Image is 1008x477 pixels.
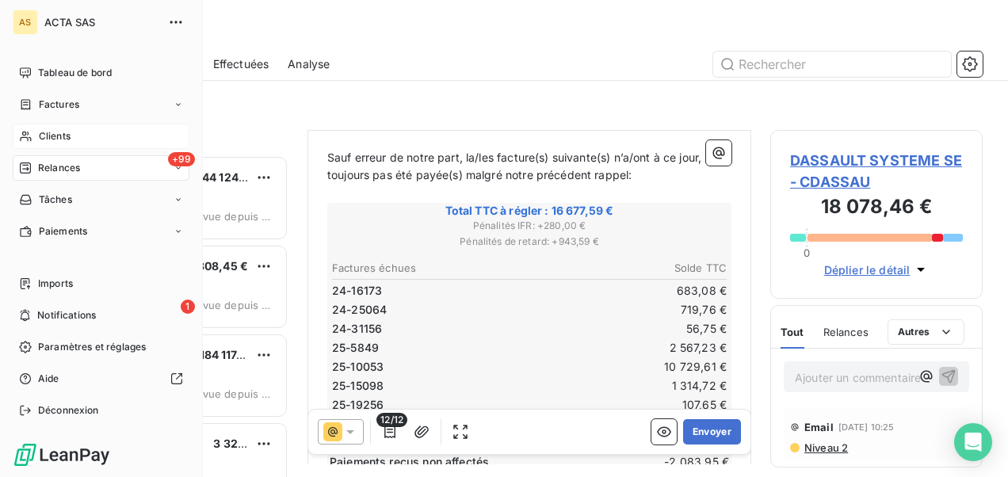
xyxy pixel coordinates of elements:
[824,261,911,278] span: Déplier le détail
[332,321,382,337] span: 24-31156
[683,419,741,445] button: Envoyer
[185,210,273,223] span: prévue depuis 3968 jours
[13,10,38,35] div: AS
[332,359,384,375] span: 25-10053
[530,320,727,338] td: 56,75 €
[39,224,87,238] span: Paiements
[13,366,189,391] a: Aide
[38,66,112,80] span: Tableau de bord
[213,56,269,72] span: Effectuées
[530,377,727,395] td: 1 314,72 €
[804,421,834,433] span: Email
[38,372,59,386] span: Aide
[713,52,951,77] input: Rechercher
[634,454,729,470] span: -2 083,95 €
[530,339,727,357] td: 2 567,23 €
[332,302,387,318] span: 24-25064
[197,170,268,184] span: 144 124,93 €
[327,151,704,182] span: Sauf erreur de notre part, la/les facture(s) suivante(s) n’a/ont à ce jour, toujours pas été payé...
[38,161,80,175] span: Relances
[185,299,273,311] span: prévue depuis 3696 jours
[530,282,727,300] td: 683,08 €
[39,193,72,207] span: Tâches
[288,56,330,72] span: Analyse
[13,442,111,467] img: Logo LeanPay
[331,260,529,277] th: Factures échues
[803,441,848,454] span: Niveau 2
[790,150,963,193] span: DASSAULT SYSTEME SE - CDASSAU
[332,397,384,413] span: 25-19256
[330,454,631,470] span: Paiements reçus non affectés
[38,340,146,354] span: Paramètres et réglages
[38,403,99,418] span: Déconnexion
[37,308,96,322] span: Notifications
[823,326,869,338] span: Relances
[530,396,727,414] td: 107,65 €
[888,319,964,345] button: Autres
[330,219,729,233] span: Pénalités IFR : + 280,00 €
[376,413,407,427] span: 12/12
[954,423,992,461] div: Open Intercom Messenger
[213,437,273,450] span: 3 322,73 €
[39,97,79,112] span: Factures
[804,246,810,259] span: 0
[332,283,382,299] span: 24-16173
[530,260,727,277] th: Solde TTC
[819,261,934,279] button: Déplier le détail
[530,358,727,376] td: 10 729,61 €
[185,387,273,400] span: prévue depuis 3117 jours
[38,277,73,291] span: Imports
[330,203,729,219] span: Total TTC à régler : 16 677,59 €
[790,193,963,224] h3: 18 078,46 €
[330,235,729,249] span: Pénalités de retard : + 943,59 €
[781,326,804,338] span: Tout
[44,16,158,29] span: ACTA SAS
[332,340,379,356] span: 25-5849
[39,129,71,143] span: Clients
[180,259,248,273] span: 86 308,45 €
[332,378,384,394] span: 25-15098
[530,301,727,319] td: 719,76 €
[838,422,895,432] span: [DATE] 10:25
[181,300,195,314] span: 1
[200,348,265,361] span: 184 117,34 €
[168,152,195,166] span: +99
